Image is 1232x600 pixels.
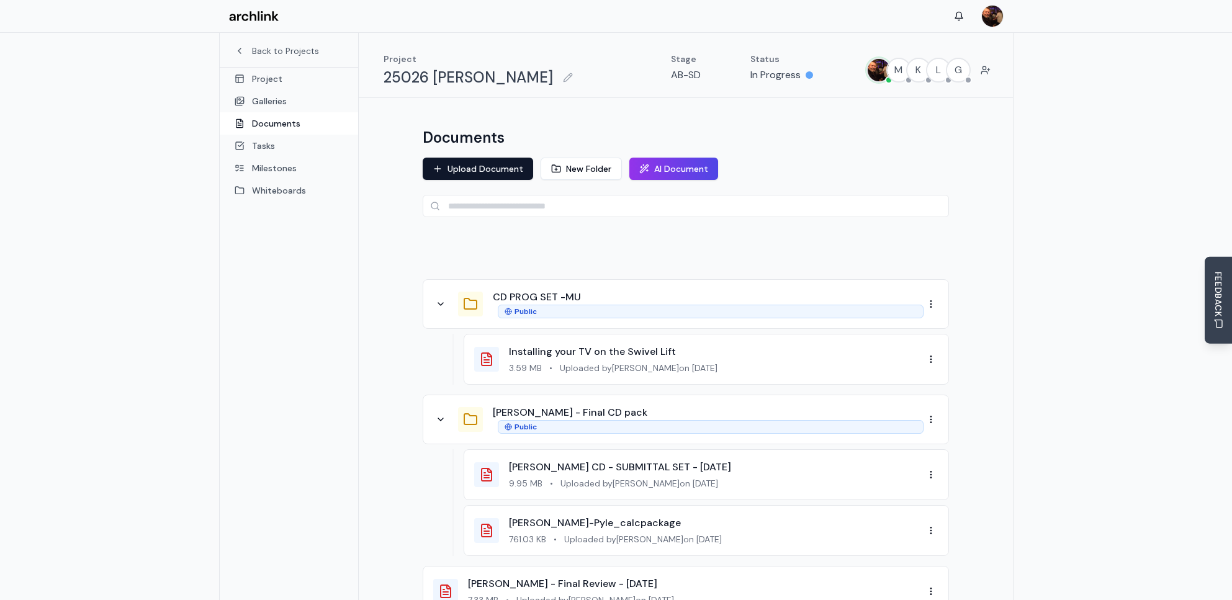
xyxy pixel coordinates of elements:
a: Project [220,68,358,90]
a: Whiteboards [220,179,358,202]
a: Back to Projects [235,45,343,57]
span: Public [515,307,537,316]
a: Galleries [220,90,358,112]
a: [PERSON_NAME] CD - SUBMITTAL SET - [DATE] [509,460,731,473]
h1: 25026 [PERSON_NAME] [384,68,553,87]
span: Public [515,422,537,432]
span: 761.03 KB [509,533,546,545]
a: [PERSON_NAME] - Final Review - [DATE] [468,577,657,590]
button: AI Document [629,158,718,180]
button: [PERSON_NAME] - Final CD pack [493,405,647,420]
p: Status [750,53,813,65]
div: [PERSON_NAME] CD - SUBMITTAL SET - [DATE]9.95 MB•Uploaded by[PERSON_NAME]on [DATE] [464,449,949,500]
button: Send Feedback [1205,256,1232,344]
button: M [886,58,911,83]
a: [PERSON_NAME]-Pyle_calcpackage [509,516,681,529]
button: K [906,58,931,83]
span: 3.59 MB [509,362,542,374]
div: [PERSON_NAME] - Final CD packPublic [423,395,949,444]
span: G [947,59,969,81]
div: [PERSON_NAME]-Pyle_calcpackage761.03 KB•Uploaded by[PERSON_NAME]on [DATE] [464,505,949,556]
button: MARC JONES [866,58,891,83]
span: Uploaded by [PERSON_NAME] on [DATE] [560,362,717,374]
span: 9.95 MB [509,477,542,490]
img: Archlink [229,11,279,22]
h1: Documents [423,128,505,148]
span: • [549,362,552,374]
a: Installing your TV on the Swivel Lift [509,345,676,358]
img: MARC JONES [868,59,890,81]
span: • [550,477,553,490]
span: K [907,59,930,81]
span: Uploaded by [PERSON_NAME] on [DATE] [564,533,722,545]
div: Installing your TV on the Swivel Lift3.59 MB•Uploaded by[PERSON_NAME]on [DATE] [464,334,949,385]
p: Stage [671,53,701,65]
div: CD PROG SET -MUPublic [423,279,949,329]
button: New Folder [541,158,622,180]
span: Uploaded by [PERSON_NAME] on [DATE] [560,477,718,490]
span: FEEDBACK [1212,271,1225,316]
button: G [946,58,971,83]
button: L [926,58,951,83]
button: Upload Document [423,158,533,180]
span: • [554,533,557,545]
button: CD PROG SET -MU [493,290,581,305]
p: AB-SD [671,68,701,83]
a: Tasks [220,135,358,157]
span: L [927,59,950,81]
a: Documents [220,112,358,135]
p: Project [384,53,578,65]
a: Milestones [220,157,358,179]
p: In Progress [750,68,801,83]
span: M [888,59,910,81]
img: MARC JONES [982,6,1003,27]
